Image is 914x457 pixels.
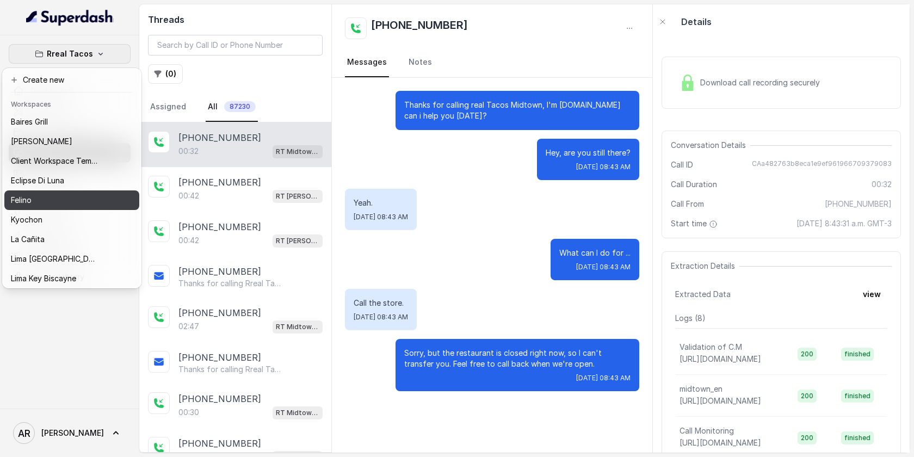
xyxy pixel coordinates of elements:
[11,252,98,265] p: Lima [GEOGRAPHIC_DATA]
[9,44,131,64] button: Rreal Tacos
[11,194,32,207] p: Felino
[4,70,139,90] button: Create new
[4,95,139,112] header: Workspaces
[11,213,42,226] p: Kyochon
[11,272,76,285] p: Lima Key Biscayne
[11,135,72,148] p: [PERSON_NAME]
[11,155,98,168] p: Client Workspace Template
[11,174,64,187] p: Eclipse Di Luna
[2,68,141,288] div: Rreal Tacos
[11,115,48,128] p: Baires Grill
[47,47,93,60] p: Rreal Tacos
[11,233,45,246] p: La Cañita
